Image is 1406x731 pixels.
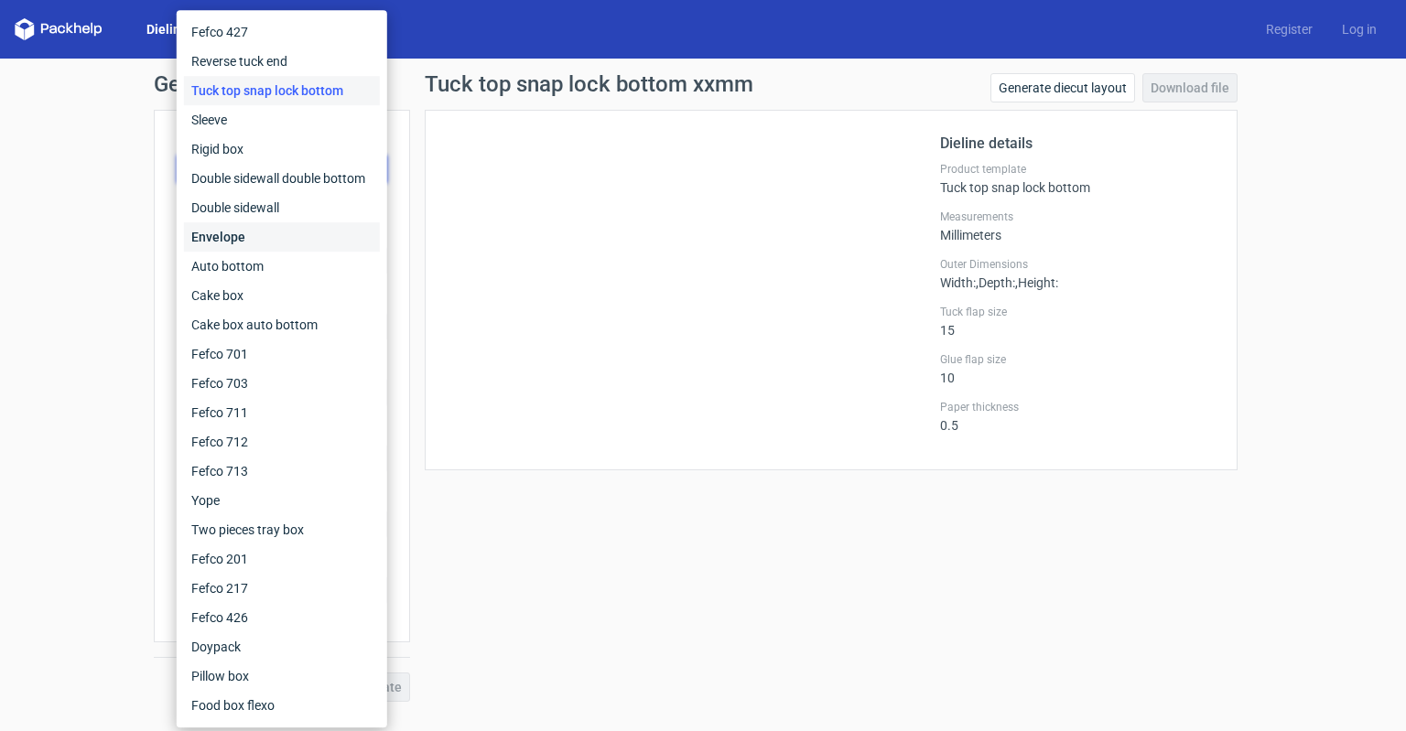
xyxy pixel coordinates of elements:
[1015,275,1058,290] span: , Height :
[940,133,1215,155] h2: Dieline details
[1327,20,1391,38] a: Log in
[184,281,380,310] div: Cake box
[184,193,380,222] div: Double sidewall
[940,162,1215,195] div: Tuck top snap lock bottom
[132,20,209,38] a: Dielines
[184,632,380,661] div: Doypack
[154,73,1252,95] h1: Generate new dieline
[990,73,1135,102] a: Generate diecut layout
[940,257,1215,272] label: Outer Dimensions
[184,427,380,457] div: Fefco 712
[184,76,380,105] div: Tuck top snap lock bottom
[184,164,380,193] div: Double sidewall double bottom
[184,457,380,486] div: Fefco 713
[940,352,1215,385] div: 10
[184,339,380,369] div: Fefco 701
[184,544,380,574] div: Fefco 201
[940,352,1215,367] label: Glue flap size
[940,210,1215,242] div: Millimeters
[184,515,380,544] div: Two pieces tray box
[940,210,1215,224] label: Measurements
[940,275,976,290] span: Width :
[184,603,380,632] div: Fefco 426
[184,486,380,515] div: Yope
[184,134,380,164] div: Rigid box
[184,47,380,76] div: Reverse tuck end
[940,162,1215,177] label: Product template
[425,73,753,95] h1: Tuck top snap lock bottom xxmm
[940,400,1215,414] label: Paper thickness
[184,222,380,252] div: Envelope
[940,400,1215,433] div: 0.5
[184,17,380,47] div: Fefco 427
[184,369,380,398] div: Fefco 703
[940,305,1215,319] label: Tuck flap size
[184,691,380,720] div: Food box flexo
[940,305,1215,338] div: 15
[184,574,380,603] div: Fefco 217
[184,105,380,134] div: Sleeve
[184,661,380,691] div: Pillow box
[184,310,380,339] div: Cake box auto bottom
[976,275,1015,290] span: , Depth :
[184,398,380,427] div: Fefco 711
[1251,20,1327,38] a: Register
[184,252,380,281] div: Auto bottom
